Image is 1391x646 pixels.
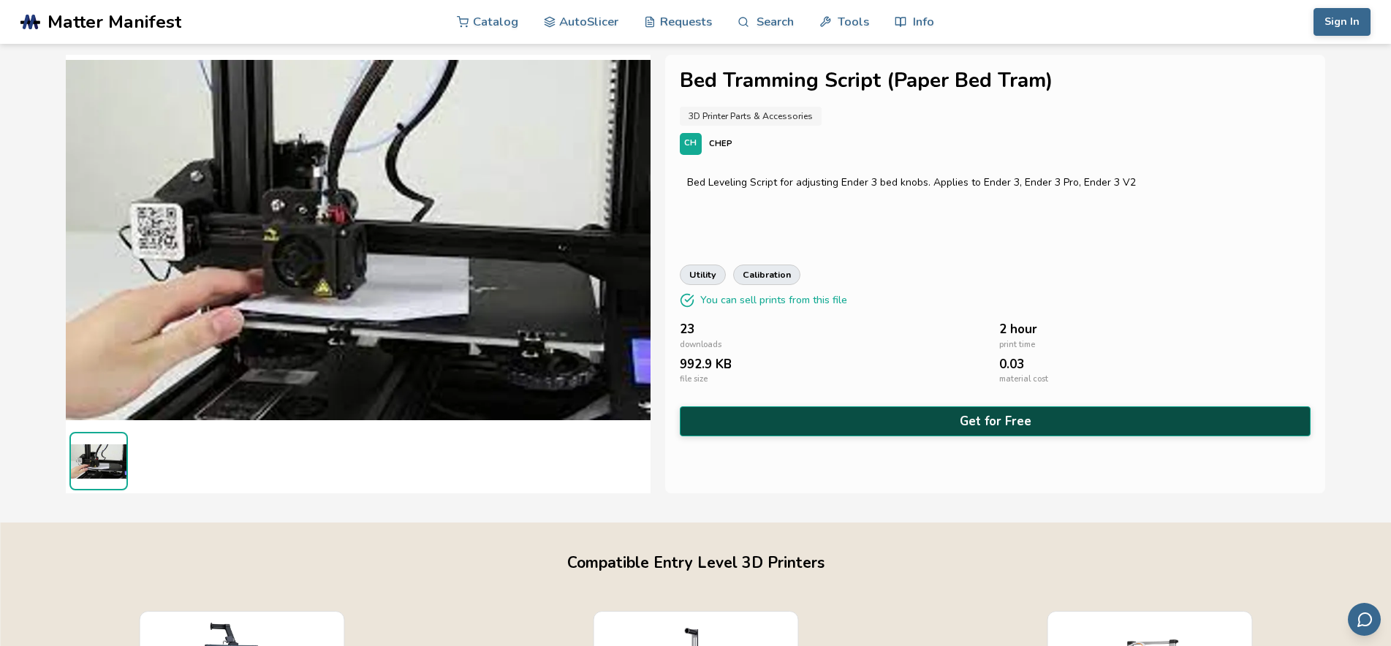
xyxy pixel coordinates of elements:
a: calibration [733,265,800,285]
a: utility [680,265,726,285]
span: file size [680,375,708,384]
span: print time [999,341,1035,350]
button: Get for Free [680,406,1311,436]
span: 0.03 [999,357,1024,371]
span: 23 [680,322,694,336]
span: downloads [680,341,721,350]
span: 992.9 KB [680,357,732,371]
a: 3D Printer Parts & Accessories [680,107,822,126]
span: Matter Manifest [48,12,181,32]
p: You can sell prints from this file [700,292,847,308]
span: 2 hour [999,322,1037,336]
p: CHEP [709,136,732,151]
span: CH [684,139,697,148]
h2: Compatible Entry Level 3D Printers [15,552,1376,574]
div: Bed Leveling Script for adjusting Ender 3 bed knobs. Applies to Ender 3, Ender 3 Pro, Ender 3 V2 [687,177,1304,189]
button: Sign In [1314,8,1371,36]
span: material cost [999,375,1048,384]
h1: Bed Tramming Script (Paper Bed Tram) [680,69,1311,92]
button: Send feedback via email [1348,603,1381,636]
